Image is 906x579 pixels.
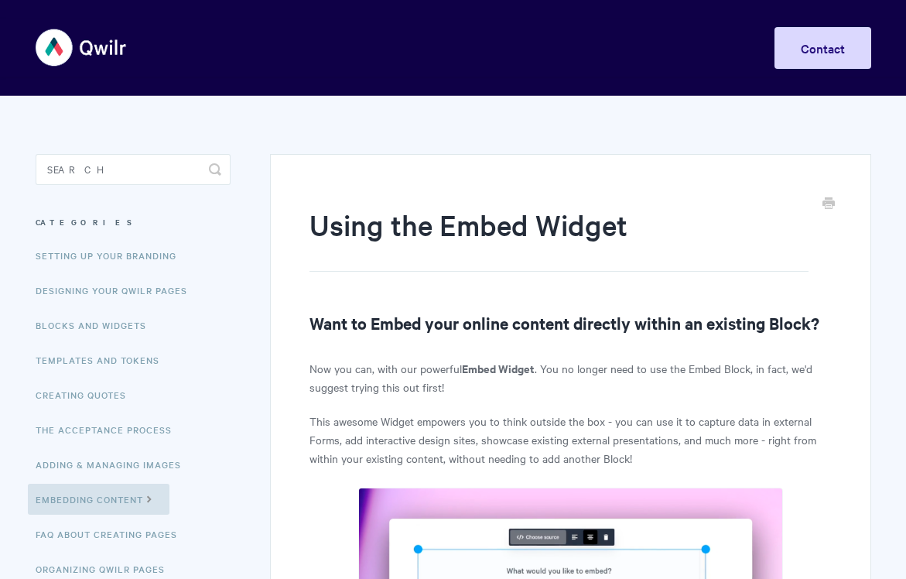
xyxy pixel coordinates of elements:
[36,344,171,375] a: Templates and Tokens
[36,519,189,550] a: FAQ About Creating Pages
[36,275,199,306] a: Designing Your Qwilr Pages
[28,484,169,515] a: Embedding Content
[36,310,158,341] a: Blocks and Widgets
[309,310,831,335] h2: Want to Embed your online content directly within an existing Block?
[36,208,231,236] h3: Categories
[36,240,188,271] a: Setting up your Branding
[36,379,138,410] a: Creating Quotes
[309,359,831,396] p: Now you can, with our powerful . You no longer need to use the Embed Block, in fact, we'd suggest...
[309,205,808,272] h1: Using the Embed Widget
[309,412,831,468] p: This awesome Widget empowers you to think outside the box - you can use it to capture data in ext...
[822,196,835,213] a: Print this Article
[36,449,193,480] a: Adding & Managing Images
[462,360,535,376] strong: Embed Widget
[774,27,871,69] a: Contact
[36,414,183,445] a: The Acceptance Process
[36,19,128,77] img: Qwilr Help Center
[36,154,231,185] input: Search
